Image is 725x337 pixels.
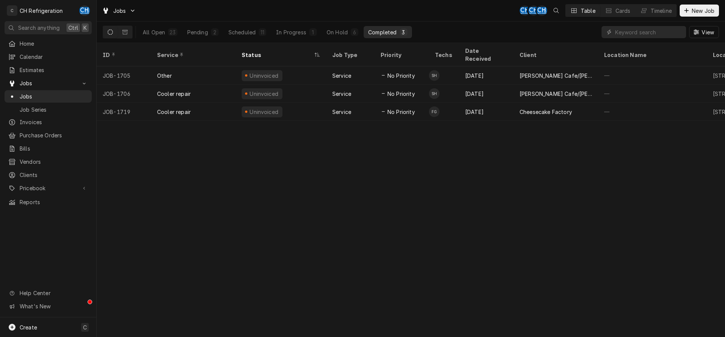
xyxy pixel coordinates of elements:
div: CH [520,5,530,16]
div: — [598,103,707,121]
span: No Priority [387,108,415,116]
div: CH [528,5,539,16]
a: Go to Jobs [99,5,139,17]
span: Bills [20,145,88,152]
input: Keyword search [615,26,682,38]
span: What's New [20,302,87,310]
div: CH [537,5,547,16]
div: Uninvoiced [249,108,279,116]
div: JOB-1705 [97,66,151,85]
a: Calendar [5,51,92,63]
div: 6 [352,28,357,36]
div: Priority [381,51,421,59]
div: Fred Gonzalez's Avatar [429,106,440,117]
div: Timeline [651,7,672,15]
div: [PERSON_NAME] Cafe/[PERSON_NAME]'s [520,90,592,98]
div: Service [157,51,228,59]
span: Search anything [18,24,60,32]
div: Service [332,108,351,116]
span: Job Series [20,106,88,114]
a: Clients [5,169,92,181]
div: 3 [401,28,406,36]
span: Jobs [113,7,126,15]
button: Open search [550,5,562,17]
div: [PERSON_NAME] Cafe/[PERSON_NAME]'s [520,72,592,80]
span: Calendar [20,53,88,61]
div: Chris Hiraga's Avatar [520,5,530,16]
span: No Priority [387,90,415,98]
span: C [83,323,87,331]
div: In Progress [276,28,306,36]
span: Clients [20,171,88,179]
div: Steven Hiraga's Avatar [429,88,440,99]
span: Purchase Orders [20,131,88,139]
div: Cheesecake Factory [520,108,572,116]
div: Job Type [332,51,369,59]
div: FG [429,106,440,117]
a: Estimates [5,64,92,76]
div: CH Refrigeration [20,7,63,15]
div: — [598,85,707,103]
button: View [689,26,719,38]
span: Create [20,324,37,331]
div: 1 [311,28,315,36]
span: K [83,24,87,32]
div: Cooler repair [157,90,191,98]
div: Completed [368,28,396,36]
div: — [598,66,707,85]
div: On Hold [327,28,348,36]
div: Location Name [604,51,699,59]
a: Invoices [5,116,92,128]
div: Chris Hiraga's Avatar [537,5,547,16]
a: Jobs [5,90,92,103]
div: Other [157,72,172,80]
button: New Job [680,5,719,17]
a: Vendors [5,155,92,168]
div: Service [332,72,351,80]
div: Steven Hiraga's Avatar [429,70,440,81]
span: Jobs [20,92,88,100]
span: Estimates [20,66,88,74]
span: Vendors [20,158,88,166]
div: Date Received [465,47,506,63]
a: Go to Jobs [5,77,92,89]
span: Invoices [20,118,88,126]
span: Home [20,40,88,48]
div: Cooler repair [157,108,191,116]
span: Ctrl [68,24,78,32]
span: Jobs [20,79,77,87]
div: [DATE] [459,66,514,85]
a: Go to What's New [5,300,92,312]
button: Search anythingCtrlK [5,21,92,34]
div: SH [429,70,440,81]
div: Uninvoiced [249,72,279,80]
div: SH [429,88,440,99]
span: New Job [690,7,716,15]
span: No Priority [387,72,415,80]
div: Status [242,51,313,59]
div: [DATE] [459,85,514,103]
div: Client [520,51,591,59]
div: Service [332,90,351,98]
div: Chris Hiraga's Avatar [528,5,539,16]
div: C [7,5,17,16]
span: View [700,28,716,36]
div: [DATE] [459,103,514,121]
div: Pending [187,28,208,36]
a: Go to Help Center [5,287,92,299]
a: Reports [5,196,92,208]
div: JOB-1719 [97,103,151,121]
div: ID [103,51,143,59]
div: CH [79,5,90,16]
a: Purchase Orders [5,129,92,142]
div: Scheduled [228,28,256,36]
div: Chris Hiraga's Avatar [79,5,90,16]
div: 2 [213,28,217,36]
div: Table [581,7,595,15]
div: Uninvoiced [249,90,279,98]
div: JOB-1706 [97,85,151,103]
div: Techs [435,51,453,59]
a: Bills [5,142,92,155]
div: All Open [143,28,165,36]
div: 11 [260,28,265,36]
